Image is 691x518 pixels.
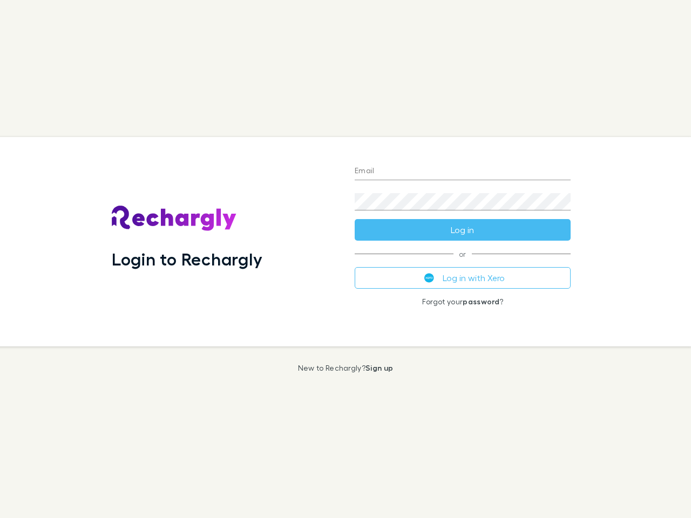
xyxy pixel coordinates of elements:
a: password [463,297,499,306]
img: Rechargly's Logo [112,206,237,231]
p: New to Rechargly? [298,364,394,372]
a: Sign up [365,363,393,372]
button: Log in [355,219,571,241]
p: Forgot your ? [355,297,571,306]
img: Xero's logo [424,273,434,283]
h1: Login to Rechargly [112,249,262,269]
button: Log in with Xero [355,267,571,289]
